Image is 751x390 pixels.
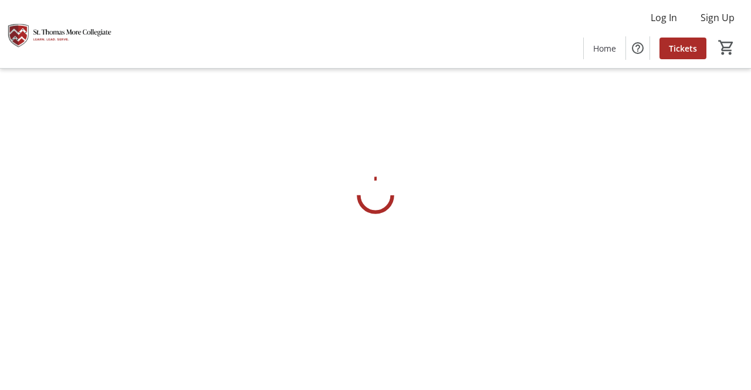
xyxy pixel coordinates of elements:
button: Help [626,36,649,60]
img: St. Thomas More Collegiate #1's Logo [7,5,111,63]
button: Cart [716,37,737,58]
span: Home [593,42,616,55]
span: Sign Up [701,11,735,25]
span: Tickets [669,42,697,55]
span: Log In [651,11,677,25]
button: Sign Up [691,8,744,27]
a: Tickets [659,38,706,59]
button: Log In [641,8,686,27]
a: Home [584,38,625,59]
